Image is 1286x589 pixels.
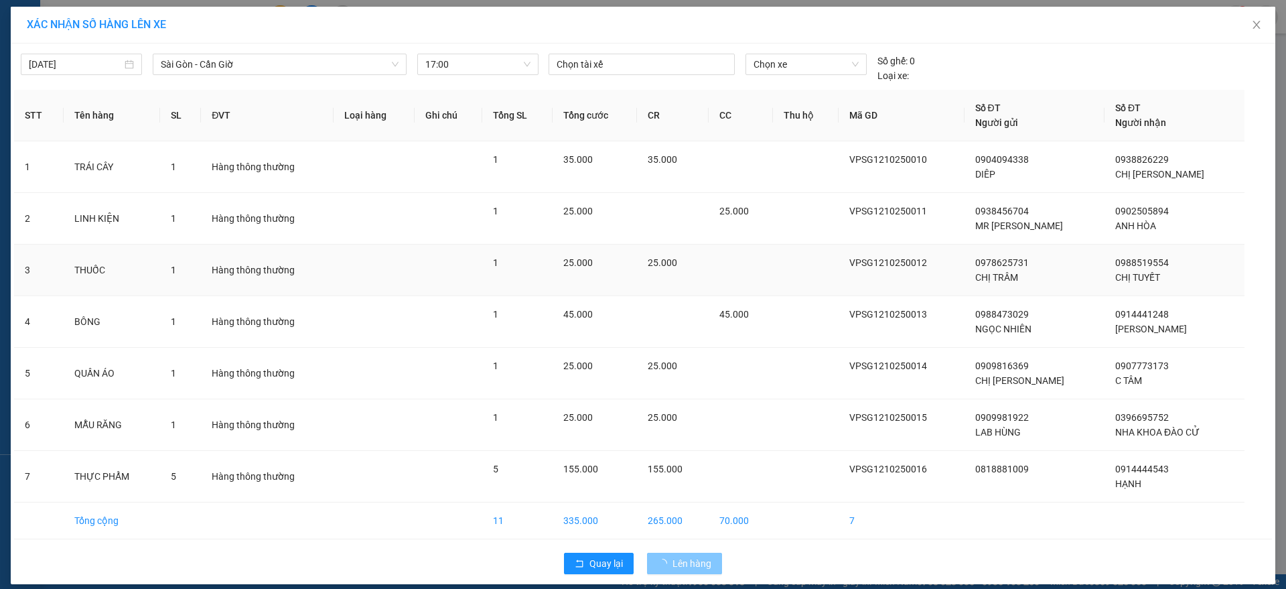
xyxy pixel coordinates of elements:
span: 1 [493,412,498,423]
td: 1 [14,141,64,193]
th: Tổng cước [553,90,637,141]
span: C TÂM [1115,375,1142,386]
td: Hàng thông thường [201,193,334,245]
span: 1 [171,213,176,224]
span: Số ĐT [1115,103,1141,113]
span: 0914444543 [1115,464,1169,474]
span: VPSG1210250010 [849,154,927,165]
span: 0909816369 [975,361,1029,371]
span: XÁC NHẬN SỐ HÀNG LÊN XE [27,18,166,31]
td: 265.000 [637,503,709,539]
th: CR [637,90,709,141]
input: 12/10/2025 [29,57,122,72]
span: 17:00 [425,54,530,74]
span: 25.000 [563,412,593,423]
span: Số ghế: [877,54,908,68]
span: 25.000 [648,412,677,423]
span: 1 [171,161,176,172]
span: 45.000 [719,309,749,320]
td: 5 [14,348,64,399]
span: 0818881009 [975,464,1029,474]
th: CC [709,90,773,141]
td: 335.000 [553,503,637,539]
td: Hàng thông thường [201,296,334,348]
span: 0904094338 [975,154,1029,165]
th: Mã GD [839,90,964,141]
span: VPSG1210250014 [849,361,927,371]
span: 1 [171,316,176,327]
td: 4 [14,296,64,348]
div: 0 [877,54,915,68]
td: 11 [482,503,553,539]
span: 25.000 [563,206,593,216]
button: Close [1238,7,1275,44]
span: VPSG1210250015 [849,412,927,423]
th: Tổng SL [482,90,553,141]
span: 5 [171,471,176,482]
span: rollback [575,559,584,570]
span: loading [658,559,672,568]
td: 6 [14,399,64,451]
button: rollbackQuay lại [564,553,634,574]
td: Hàng thông thường [201,399,334,451]
span: MR [PERSON_NAME] [975,220,1063,231]
th: ĐVT [201,90,334,141]
span: 5 [493,464,498,474]
b: Thành Phúc Bus [17,86,68,149]
span: NHA KHOA ĐÀO CỬ [1115,427,1200,438]
span: 0909981922 [975,412,1029,423]
td: Hàng thông thường [201,141,334,193]
span: 155.000 [648,464,683,474]
span: 1 [493,309,498,320]
span: LAB HÙNG [975,427,1021,438]
td: Tổng cộng [64,503,161,539]
button: Lên hàng [647,553,722,574]
span: 25.000 [563,361,593,371]
th: Loại hàng [334,90,415,141]
span: 0902505894 [1115,206,1169,216]
td: 3 [14,245,64,296]
td: Hàng thông thường [201,245,334,296]
span: 1 [171,368,176,379]
span: 1 [493,361,498,371]
span: 35.000 [563,154,593,165]
span: 0914441248 [1115,309,1169,320]
span: Số ĐT [975,103,1001,113]
th: Ghi chú [415,90,483,141]
span: DIÊP [975,169,995,180]
span: down [391,60,399,68]
span: close [1251,19,1262,30]
span: Loại xe: [877,68,909,83]
td: BÔNG [64,296,161,348]
span: 25.000 [648,361,677,371]
span: Lên hàng [672,556,711,571]
span: 155.000 [563,464,598,474]
span: Người nhận [1115,117,1166,128]
span: 0938826229 [1115,154,1169,165]
td: THỰC PHẨM [64,451,161,503]
img: logo.jpg [17,17,84,84]
span: 25.000 [648,257,677,268]
span: ANH HÒA [1115,220,1156,231]
span: CHỊ TUYẾT [1115,272,1160,283]
td: QUẦN ÁO [64,348,161,399]
td: 7 [14,451,64,503]
span: 0978625731 [975,257,1029,268]
td: TRÁI CÂY [64,141,161,193]
span: 25.000 [719,206,749,216]
span: Sài Gòn - Cần Giờ [161,54,399,74]
span: VPSG1210250011 [849,206,927,216]
span: 0988519554 [1115,257,1169,268]
span: 1 [493,206,498,216]
span: 35.000 [648,154,677,165]
td: Hàng thông thường [201,348,334,399]
span: 0988473029 [975,309,1029,320]
span: VPSG1210250013 [849,309,927,320]
b: Gửi khách hàng [82,19,133,82]
span: 1 [493,154,498,165]
th: Tên hàng [64,90,161,141]
span: 1 [171,265,176,275]
th: STT [14,90,64,141]
span: Chọn xe [754,54,858,74]
td: THUỐC [64,245,161,296]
